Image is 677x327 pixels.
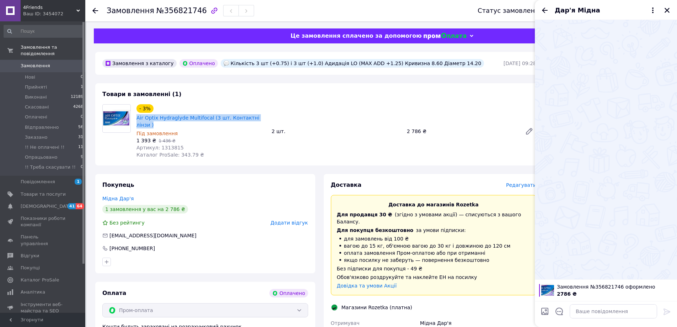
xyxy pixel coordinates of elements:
[25,104,49,110] span: Скасовані
[269,126,404,136] div: 2 шт.
[337,227,531,234] div: за умови підписки:
[541,6,549,15] button: Назад
[506,182,536,188] span: Редагувати
[78,124,83,131] span: 56
[522,124,536,138] a: Редагувати
[21,179,55,185] span: Повідомлення
[21,63,50,69] span: Замовлення
[224,60,229,66] img: :speech_balloon:
[23,4,76,11] span: 4Friends
[25,154,58,160] span: Опрацьовано
[136,152,204,158] span: Каталог ProSale: 343.79 ₴
[25,84,47,90] span: Прийняті
[21,301,66,314] span: Інструменти веб-майстра та SEO
[557,283,673,290] span: Замовлення №356821746 оформлено
[71,94,83,100] span: 12189
[337,265,531,272] div: Без підписки для покупця - 49 ₴
[555,6,657,15] button: Дар'я Мідна
[102,290,126,296] span: Оплата
[179,59,218,68] div: Оплачено
[92,7,98,14] div: Повернутися назад
[541,284,554,297] img: 3654664955_w100_h100_air-optix-hydraglyde.jpg
[557,291,577,297] span: 2786 ₴
[23,11,85,17] div: Ваш ID: 3454072
[78,134,83,141] span: 31
[107,6,154,15] span: Замовлення
[136,145,184,151] span: Артикул: 1313815
[555,307,564,316] button: Відкрити шаблони відповідей
[102,91,182,97] span: Товари в замовленні (1)
[136,138,156,143] span: 1 393 ₴
[25,124,59,131] span: ВІдправленно
[337,212,392,217] span: Для продавця 30 ₴
[337,227,414,233] span: Для покупця безкоштовно
[331,181,362,188] span: Доставка
[663,6,671,15] button: Закрити
[158,138,175,143] span: 1 436 ₴
[81,154,83,160] span: 9
[75,179,82,185] span: 1
[478,7,543,14] div: Статус замовлення
[21,277,59,283] span: Каталог ProSale
[109,245,156,252] div: [PHONE_NUMBER]
[290,32,421,39] span: Це замовлення сплачено за допомогою
[136,104,154,113] div: - 3%
[25,74,35,80] span: Нові
[102,59,177,68] div: Замовлення з каталогу
[388,202,479,207] span: Доставка до магазинів Rozetka
[136,131,178,136] span: Під замовлення
[102,196,134,201] a: Мідна Дар'я
[21,215,66,228] span: Показники роботи компанії
[331,320,360,326] span: Отримувач
[404,126,519,136] div: 2 786 ₴
[81,164,83,170] span: 0
[337,257,531,264] li: якщо посилку не заберуть — повернення безкоштовно
[21,253,39,259] span: Відгуки
[337,283,397,289] a: Довідка та умови Акції
[68,203,76,209] span: 41
[270,220,308,226] span: Додати відгук
[156,6,207,15] span: №356821746
[21,191,66,197] span: Товари та послуги
[73,104,83,110] span: 4268
[340,304,414,311] div: Магазини Rozetka (платна)
[555,6,600,15] span: Дар'я Мідна
[337,249,531,257] li: оплата замовлення Пром-оплатою або при отриманні
[337,242,531,249] li: вагою до 15 кг, об'ємною вагою до 30 кг і довжиною до 120 см
[81,74,83,80] span: 0
[25,94,47,100] span: Виконані
[25,164,76,170] span: !! Треба скасувати !!
[424,33,466,39] img: evopay logo
[21,289,45,295] span: Аналітика
[81,114,83,120] span: 0
[136,115,259,128] a: Air Optix Hydraglyde Multifocal (3 шт. Контактні лінзи )
[21,265,40,271] span: Покупці
[78,144,83,151] span: 11
[337,211,531,225] div: (згідно з умовами акції) — списуються з вашого Балансу.
[102,181,134,188] span: Покупець
[221,59,484,68] div: Кількість 3 шт (+0.75) і 3 шт (+1.0) Адидація LO (MAX ADD +1.25) Кривизна 8.60 Діаметр 14.20
[269,289,308,297] div: Оплачено
[337,235,531,242] li: для замовлень від 100 ₴
[25,134,47,141] span: Заказано
[21,234,66,247] span: Панель управління
[76,203,84,209] span: 64
[103,110,130,127] img: Air Optix Hydraglyde Multifocal (3 шт. Контактні лінзи )
[21,203,73,210] span: [DEMOGRAPHIC_DATA]
[81,84,83,90] span: 1
[102,205,188,213] div: 1 замовлення у вас на 2 786 ₴
[109,220,145,226] span: Без рейтингу
[4,25,84,38] input: Пошук
[109,233,197,238] span: [EMAIL_ADDRESS][DOMAIN_NAME]
[337,274,531,281] div: Обов'язково роздрукуйте та наклейте ЕН на посилку
[25,114,47,120] span: Оплачені
[25,144,65,151] span: !! Не оплачені !!
[21,44,85,57] span: Замовлення та повідомлення
[504,60,536,66] time: [DATE] 09:28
